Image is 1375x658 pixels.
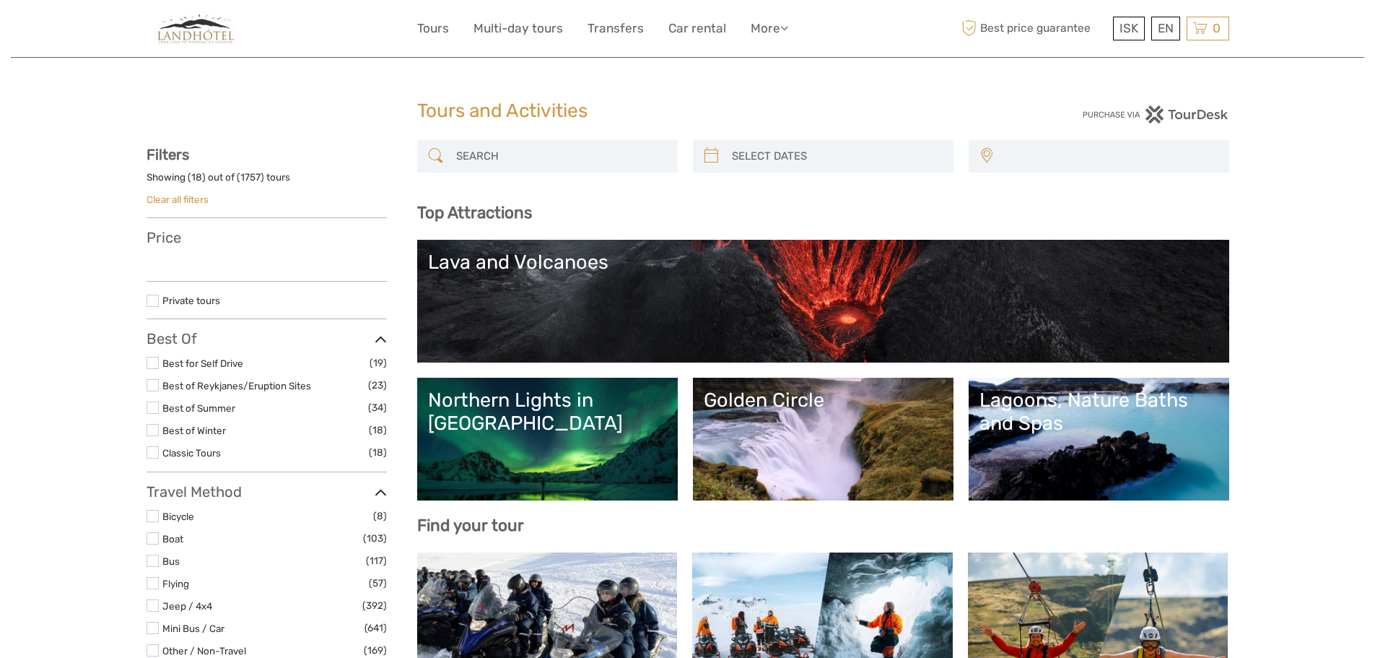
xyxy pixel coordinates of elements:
[240,170,261,184] label: 1757
[147,11,246,46] img: 794-4d1e71b2-5dd0-4a39-8cc1-b0db556bc61e_logo_small.jpg
[417,203,532,222] b: Top Attractions
[162,555,180,567] a: Bus
[1082,105,1228,124] img: PurchaseViaTourDesk.png
[162,358,243,369] a: Best for Self Drive
[373,508,387,524] span: (8)
[162,623,224,634] a: Mini Bus / Car
[428,251,1218,352] a: Lava and Volcanoes
[417,516,524,535] b: Find your tour
[369,575,387,592] span: (57)
[363,530,387,547] span: (103)
[428,389,667,436] div: Northern Lights in [GEOGRAPHIC_DATA]
[162,533,183,545] a: Boat
[428,389,667,490] a: Northern Lights in [GEOGRAPHIC_DATA]
[147,146,189,163] strong: Filters
[162,600,212,612] a: Jeep / 4x4
[668,18,726,39] a: Car rental
[369,422,387,438] span: (18)
[450,144,671,169] input: SEARCH
[147,330,387,347] h3: Best Of
[959,17,1109,40] span: Best price guarantee
[191,170,202,184] label: 18
[147,170,387,193] div: Showing ( ) out of ( ) tours
[417,18,449,39] a: Tours
[162,295,220,306] a: Private tours
[428,251,1218,274] div: Lava and Volcanoes
[417,100,959,123] h1: Tours and Activities
[365,620,387,636] span: (641)
[979,389,1218,436] div: Lagoons, Nature Baths and Spas
[147,483,387,501] h3: Travel Method
[1151,17,1180,40] div: EN
[162,578,189,589] a: Flying
[162,511,194,522] a: Bicycle
[704,389,943,490] a: Golden Circle
[1119,21,1138,35] span: ISK
[588,18,644,39] a: Transfers
[362,597,387,614] span: (392)
[368,377,387,394] span: (23)
[704,389,943,412] div: Golden Circle
[369,444,387,461] span: (18)
[370,355,387,371] span: (19)
[162,447,221,459] a: Classic Tours
[368,399,387,416] span: (34)
[366,553,387,569] span: (117)
[162,402,235,414] a: Best of Summer
[1210,21,1223,35] span: 0
[751,18,788,39] a: More
[147,194,209,205] a: Clear all filters
[979,389,1218,490] a: Lagoons, Nature Baths and Spas
[147,229,387,246] h3: Price
[473,18,563,39] a: Multi-day tours
[162,380,311,391] a: Best of Reykjanes/Eruption Sites
[162,645,246,657] a: Other / Non-Travel
[726,144,946,169] input: SELECT DATES
[162,425,226,436] a: Best of Winter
